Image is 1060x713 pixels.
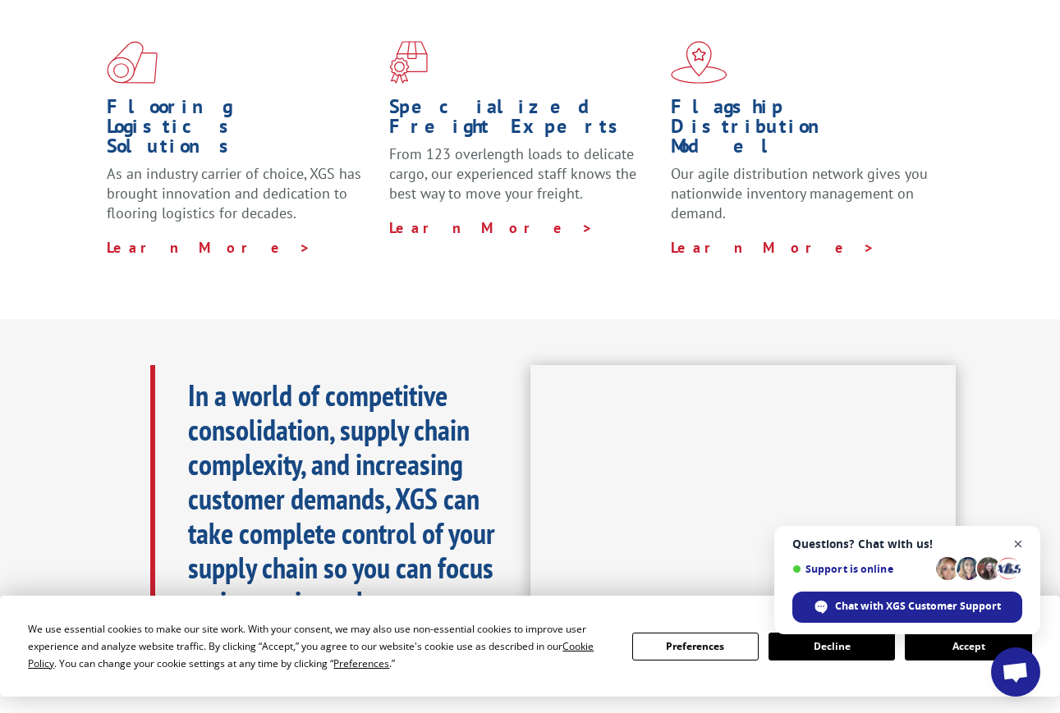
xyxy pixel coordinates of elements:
h1: Flooring Logistics Solutions [107,97,377,164]
h1: Specialized Freight Experts [389,97,659,144]
a: Open chat [991,647,1040,697]
span: Preferences [333,656,389,670]
span: As an industry carrier of choice, XGS has brought innovation and dedication to flooring logistics... [107,164,361,222]
span: Chat with XGS Customer Support [835,599,1001,614]
div: We use essential cookies to make our site work. With your consent, we may also use non-essential ... [28,620,612,672]
b: In a world of competitive consolidation, supply chain complexity, and increasing customer demands... [188,376,495,621]
img: xgs-icon-total-supply-chain-intelligence-red [107,41,158,84]
img: xgs-icon-flagship-distribution-model-red [671,41,727,84]
img: xgs-icon-focused-on-flooring-red [389,41,428,84]
span: Support is online [792,563,930,575]
span: Our agile distribution network gives you nationwide inventory management on demand. [671,164,928,222]
span: Chat with XGS Customer Support [792,592,1022,623]
button: Preferences [632,633,759,660]
button: Decline [769,633,895,660]
a: Learn More > [389,218,594,237]
a: Learn More > [671,238,875,257]
iframe: XGS Logistics Solutions [530,365,957,605]
p: From 123 overlength loads to delicate cargo, our experienced staff knows the best way to move you... [389,144,659,217]
span: Questions? Chat with us! [792,537,1022,551]
h1: Flagship Distribution Model [671,97,941,164]
button: Accept [905,633,1031,660]
a: Learn More > [107,238,311,257]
